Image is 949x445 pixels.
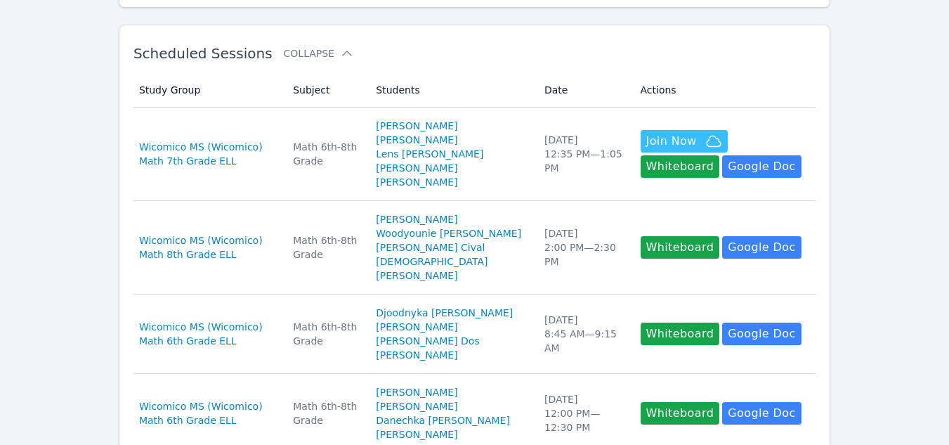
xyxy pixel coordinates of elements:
[133,201,816,295] tr: Wicomico MS (Wicomico) Math 8th Grade ELLMath 6th-8th Grade[PERSON_NAME]Woodyounie [PERSON_NAME][...
[544,133,624,175] div: [DATE] 12:35 PM — 1:05 PM
[632,73,816,108] th: Actions
[133,295,816,374] tr: Wicomico MS (Wicomico) Math 6th Grade ELLMath 6th-8th GradeDjoodnyka [PERSON_NAME][PERSON_NAME][P...
[293,399,359,427] div: Math 6th-8th Grade
[293,233,359,262] div: Math 6th-8th Grade
[376,334,528,362] a: [PERSON_NAME] Dos [PERSON_NAME]
[139,140,276,168] a: Wicomico MS (Wicomico) Math 7th Grade ELL
[139,320,276,348] a: Wicomico MS (Wicomico) Math 6th Grade ELL
[722,402,801,425] a: Google Doc
[376,385,457,399] a: [PERSON_NAME]
[722,155,801,178] a: Google Doc
[284,46,354,60] button: Collapse
[376,161,457,175] a: [PERSON_NAME]
[139,399,276,427] a: Wicomico MS (Wicomico) Math 6th Grade ELL
[641,130,728,153] button: Join Now
[646,133,697,150] span: Join Now
[376,147,483,161] a: Lens [PERSON_NAME]
[376,413,510,427] a: Danechka [PERSON_NAME]
[367,73,536,108] th: Students
[376,175,457,189] a: [PERSON_NAME]
[376,240,485,254] a: [PERSON_NAME] Cival
[376,119,457,133] a: [PERSON_NAME]
[376,254,528,283] a: [DEMOGRAPHIC_DATA][PERSON_NAME]
[293,320,359,348] div: Math 6th-8th Grade
[722,323,801,345] a: Google Doc
[376,212,457,226] a: [PERSON_NAME]
[133,108,816,201] tr: Wicomico MS (Wicomico) Math 7th Grade ELLMath 6th-8th Grade[PERSON_NAME][PERSON_NAME]Lens [PERSON...
[376,306,513,320] a: Djoodnyka [PERSON_NAME]
[133,73,284,108] th: Study Group
[544,392,624,434] div: [DATE] 12:00 PM — 12:30 PM
[641,323,720,345] button: Whiteboard
[293,140,359,168] div: Math 6th-8th Grade
[376,427,457,441] a: [PERSON_NAME]
[133,45,273,62] span: Scheduled Sessions
[641,236,720,259] button: Whiteboard
[284,73,367,108] th: Subject
[376,133,457,147] a: [PERSON_NAME]
[376,399,457,413] a: [PERSON_NAME]
[139,233,276,262] a: Wicomico MS (Wicomico) Math 8th Grade ELL
[641,155,720,178] button: Whiteboard
[536,73,632,108] th: Date
[376,226,521,240] a: Woodyounie [PERSON_NAME]
[544,226,624,269] div: [DATE] 2:00 PM — 2:30 PM
[544,313,624,355] div: [DATE] 8:45 AM — 9:15 AM
[376,320,457,334] a: [PERSON_NAME]
[641,402,720,425] button: Whiteboard
[722,236,801,259] a: Google Doc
